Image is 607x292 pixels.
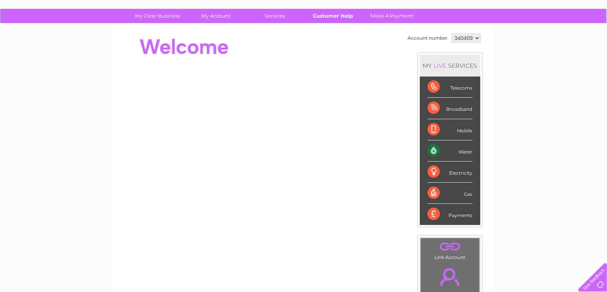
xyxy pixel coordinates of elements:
[423,240,478,254] a: .
[462,4,515,13] a: 0333 014 3131
[122,4,486,37] div: Clear Business is a trading name of Verastar Limited (registered in [GEOGRAPHIC_DATA] No. 3667643...
[512,33,535,38] a: Telecoms
[472,33,486,38] a: Water
[428,140,473,162] div: Water
[556,33,575,38] a: Contact
[432,62,448,69] div: LIVE
[540,33,551,38] a: Blog
[491,33,508,38] a: Energy
[423,264,478,290] a: .
[243,9,306,23] a: Services
[406,32,450,45] td: Account number
[301,9,365,23] a: Customer Help
[428,77,473,98] div: Telecoms
[21,20,60,43] img: logo.png
[428,119,473,140] div: Mobile
[428,204,473,225] div: Payments
[420,238,480,262] td: Link Account
[428,98,473,119] div: Broadband
[360,9,423,23] a: Make A Payment
[420,55,480,77] div: MY SERVICES
[428,183,473,204] div: Gas
[428,162,473,183] div: Electricity
[582,33,600,38] a: Log out
[184,9,248,23] a: My Account
[126,9,189,23] a: My Clear Business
